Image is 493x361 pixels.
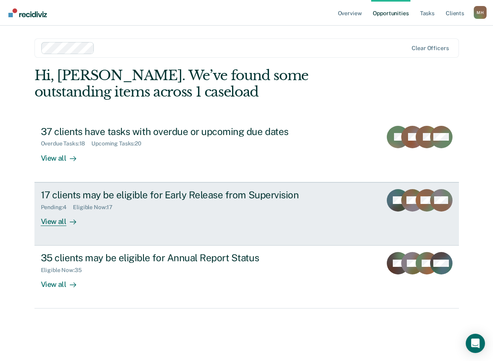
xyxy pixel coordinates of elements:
a: 37 clients have tasks with overdue or upcoming due datesOverdue Tasks:18Upcoming Tasks:20View all [34,119,459,182]
button: Profile dropdown button [474,6,487,19]
div: 35 clients may be eligible for Annual Report Status [41,252,322,264]
div: Overdue Tasks : 18 [41,140,92,147]
a: 35 clients may be eligible for Annual Report StatusEligible Now:35View all [34,246,459,309]
div: 37 clients have tasks with overdue or upcoming due dates [41,126,322,137]
div: Eligible Now : 17 [73,204,119,211]
div: Eligible Now : 35 [41,267,88,274]
div: View all [41,274,86,289]
div: Open Intercom Messenger [466,334,485,353]
div: 17 clients may be eligible for Early Release from Supervision [41,189,322,201]
div: Clear officers [412,45,449,52]
div: M H [474,6,487,19]
div: Upcoming Tasks : 20 [91,140,148,147]
img: Recidiviz [8,8,47,17]
div: View all [41,210,86,226]
div: View all [41,147,86,163]
div: Pending : 4 [41,204,73,211]
div: Hi, [PERSON_NAME]. We’ve found some outstanding items across 1 caseload [34,67,374,100]
a: 17 clients may be eligible for Early Release from SupervisionPending:4Eligible Now:17View all [34,182,459,246]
